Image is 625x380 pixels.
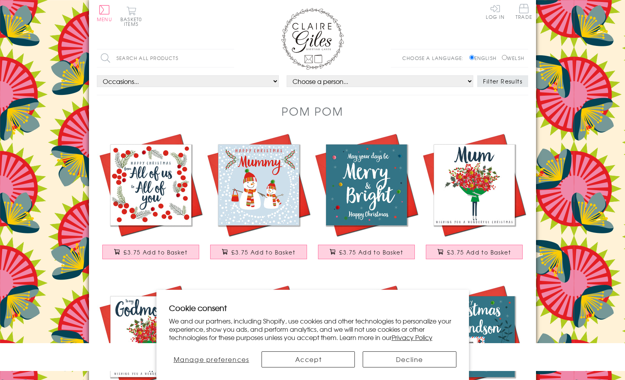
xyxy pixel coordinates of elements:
a: Christmas Card, Christmas bouquet, Mum, Pompom Embellished £3.75 Add to Basket [420,131,528,267]
input: Search [226,49,234,67]
input: Welsh [502,55,507,60]
button: Menu [97,5,112,22]
a: Privacy Policy [392,333,432,342]
img: Christmas Card, Berries, From all of us to all of you, Pompom Embellished [97,131,205,239]
h2: Cookie consent [169,302,456,313]
img: Christmas Card, Big snowman, little snowman , Mummy, Pompom Embellished [205,131,312,239]
h1: Pom Pom [282,103,343,119]
a: Christmas Card, Blue, Merry & Bright, Embellished with colourful pompoms £3.75 Add to Basket [312,131,420,267]
span: Manage preferences [174,355,249,364]
a: Christmas Card, Big snowman, little snowman , Mummy, Pompom Embellished £3.75 Add to Basket [205,131,312,267]
img: Christmas Card, Blue, Merry & Bright, Embellished with colourful pompoms [312,131,420,239]
span: £3.75 Add to Basket [124,248,187,256]
a: Trade [516,4,532,21]
span: £3.75 Add to Basket [339,248,403,256]
button: £3.75 Add to Basket [102,245,200,259]
span: Menu [97,16,112,23]
input: Search all products [97,49,234,67]
button: Decline [363,351,456,367]
span: £3.75 Add to Basket [447,248,511,256]
label: English [469,55,500,62]
button: £3.75 Add to Basket [318,245,415,259]
button: £3.75 Add to Basket [210,245,307,259]
input: English [469,55,474,60]
p: Choose a language: [402,55,468,62]
button: Accept [262,351,355,367]
a: Log In [486,4,505,19]
label: Welsh [502,55,524,62]
button: £3.75 Add to Basket [426,245,523,259]
span: £3.75 Add to Basket [231,248,295,256]
button: Basket0 items [120,6,142,26]
button: Filter Results [477,75,528,87]
a: Christmas Card, Berries, From all of us to all of you, Pompom Embellished £3.75 Add to Basket [97,131,205,267]
img: Claire Giles Greetings Cards [281,8,344,70]
button: Manage preferences [169,351,254,367]
p: We and our partners, including Shopify, use cookies and other technologies to personalize your ex... [169,317,456,341]
span: Trade [516,4,532,19]
img: Christmas Card, Christmas bouquet, Mum, Pompom Embellished [420,131,528,239]
span: 0 items [124,16,142,27]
